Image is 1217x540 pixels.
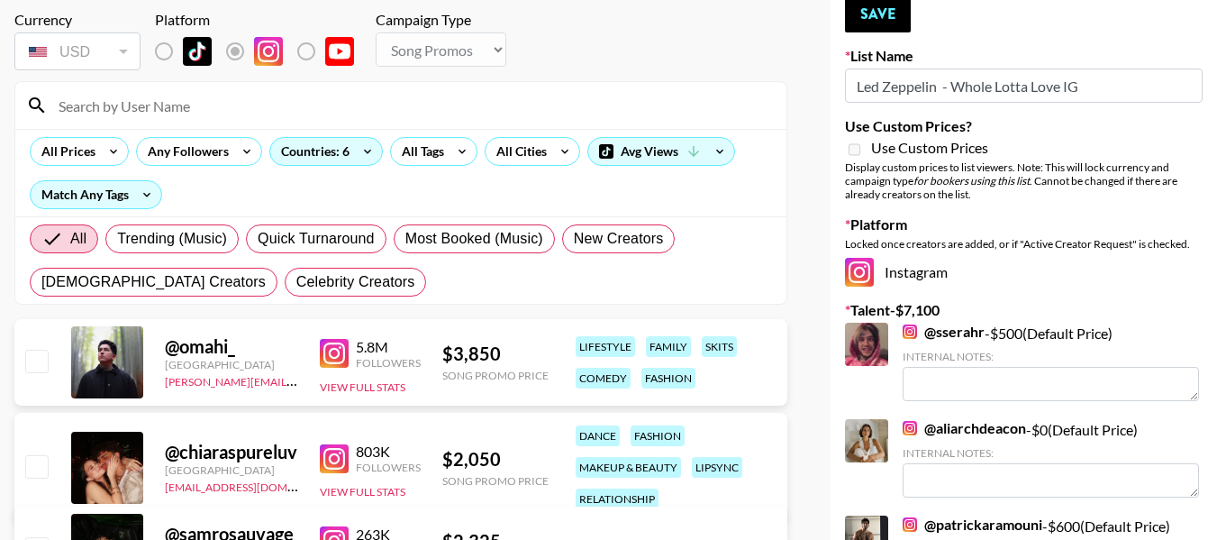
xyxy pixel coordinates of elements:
div: lifestyle [576,336,635,357]
div: Any Followers [137,138,232,165]
span: All [70,228,86,250]
span: Celebrity Creators [296,271,415,293]
div: relationship [576,489,658,509]
div: family [646,336,691,357]
a: @patrickaramouni [903,516,1042,534]
span: [DEMOGRAPHIC_DATA] Creators [41,271,266,293]
div: Avg Views [588,138,734,165]
a: @aliarchdeacon [903,419,1026,437]
img: TikTok [183,37,212,66]
div: Display custom prices to list viewers. Note: This will lock currency and campaign type . Cannot b... [845,160,1203,201]
button: View Full Stats [320,485,405,499]
div: Followers [356,356,421,370]
div: 803K [356,443,421,461]
div: skits [702,336,737,357]
a: @sserahr [903,323,985,341]
span: Use Custom Prices [871,139,988,157]
div: Song Promo Price [442,474,549,488]
div: Currency [14,11,141,29]
label: List Name [845,47,1203,65]
div: All Prices [31,138,99,165]
div: @ chiaraspureluv [165,441,298,463]
div: Countries: 6 [270,138,382,165]
button: View Full Stats [320,380,405,394]
div: Locked once creators are added, or if "Active Creator Request" is checked. [845,237,1203,251]
div: fashion [641,368,695,389]
img: Instagram [845,258,874,287]
div: All Cities [486,138,550,165]
label: Platform [845,215,1203,233]
div: fashion [631,426,685,446]
div: Internal Notes: [903,350,1199,363]
label: Use Custom Prices? [845,117,1203,135]
div: @ omahi_ [165,335,298,358]
img: Instagram [903,325,917,339]
div: makeup & beauty [576,457,681,478]
div: List locked to Instagram. [155,32,368,70]
div: Followers [356,461,421,474]
span: Trending (Music) [117,228,227,250]
img: Instagram [320,444,349,473]
div: - $ 500 (Default Price) [903,323,1199,401]
img: YouTube [325,37,354,66]
div: $ 2,050 [442,448,549,471]
div: Remove selected talent to change your currency [14,29,141,74]
div: lipsync [692,457,742,478]
div: USD [18,36,137,68]
div: Internal Notes: [903,446,1199,460]
a: [EMAIL_ADDRESS][DOMAIN_NAME] [165,477,346,494]
div: Instagram [845,258,1203,287]
div: All Tags [391,138,448,165]
div: Song Promo Price [442,369,549,382]
div: dance [576,426,620,446]
div: Platform [155,11,368,29]
input: Search by User Name [48,91,776,120]
span: Most Booked (Music) [405,228,543,250]
iframe: Drift Widget Chat Controller [1127,450,1195,518]
div: [GEOGRAPHIC_DATA] [165,358,298,371]
img: Instagram [903,517,917,532]
img: Instagram [903,421,917,435]
div: Campaign Type [376,11,506,29]
div: $ 3,850 [442,343,549,365]
img: Instagram [320,339,349,368]
a: [PERSON_NAME][EMAIL_ADDRESS][DOMAIN_NAME] [165,371,431,389]
div: comedy [576,368,631,389]
div: - $ 0 (Default Price) [903,419,1199,498]
div: Match Any Tags [31,181,161,208]
em: for bookers using this list [913,174,1030,188]
div: 5.8M [356,338,421,356]
span: Quick Turnaround [258,228,375,250]
img: Instagram [254,37,283,66]
label: Talent - $ 7,100 [845,301,1203,319]
div: [GEOGRAPHIC_DATA] [165,463,298,477]
span: New Creators [574,228,664,250]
